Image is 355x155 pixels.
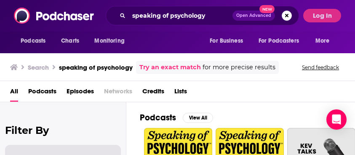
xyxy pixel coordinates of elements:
h2: Filter By [5,124,121,136]
img: Podchaser - Follow, Share and Rate Podcasts [14,8,95,24]
button: Log In [303,9,341,22]
span: Monitoring [94,35,124,47]
button: open menu [15,33,56,49]
a: Lists [174,84,187,102]
button: open menu [253,33,311,49]
span: More [315,35,330,47]
a: Charts [56,33,84,49]
div: Search podcasts, credits, & more... [106,6,299,25]
button: open menu [204,33,254,49]
button: Send feedback [299,64,342,71]
div: Open Intercom Messenger [326,109,347,130]
button: View All [183,113,213,123]
button: Open AdvancedNew [232,11,275,21]
h2: Podcasts [140,112,176,123]
a: Podcasts [28,84,56,102]
input: Search podcasts, credits, & more... [129,9,232,22]
a: All [10,84,18,102]
span: Open Advanced [236,14,271,18]
span: For Podcasters [259,35,299,47]
span: Charts [61,35,79,47]
a: Episodes [67,84,94,102]
span: for more precise results [203,63,275,72]
a: Try an exact match [139,63,201,72]
button: open menu [310,33,340,49]
span: New [259,5,275,13]
span: Networks [104,84,132,102]
a: PodcastsView All [140,112,213,123]
h3: Search [28,63,49,71]
h3: speaking of psychology [59,63,133,71]
span: Podcasts [21,35,45,47]
button: open menu [88,33,135,49]
a: Credits [142,84,164,102]
span: For Business [210,35,243,47]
